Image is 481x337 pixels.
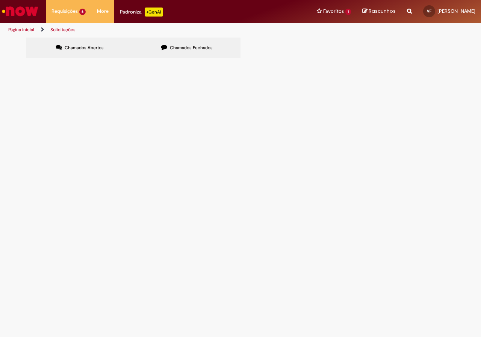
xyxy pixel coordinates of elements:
a: Rascunhos [362,8,396,15]
span: [PERSON_NAME] [437,8,475,14]
span: Favoritos [323,8,344,15]
a: Página inicial [8,27,34,33]
span: Requisições [51,8,78,15]
div: Padroniza [120,8,163,17]
p: +GenAi [145,8,163,17]
span: More [97,8,109,15]
span: Rascunhos [369,8,396,15]
span: VF [427,9,431,14]
a: Solicitações [50,27,76,33]
ul: Trilhas de página [6,23,315,37]
span: Chamados Abertos [65,45,104,51]
span: 1 [345,9,351,15]
span: Chamados Fechados [170,45,213,51]
img: ServiceNow [1,4,39,19]
span: 6 [79,9,86,15]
